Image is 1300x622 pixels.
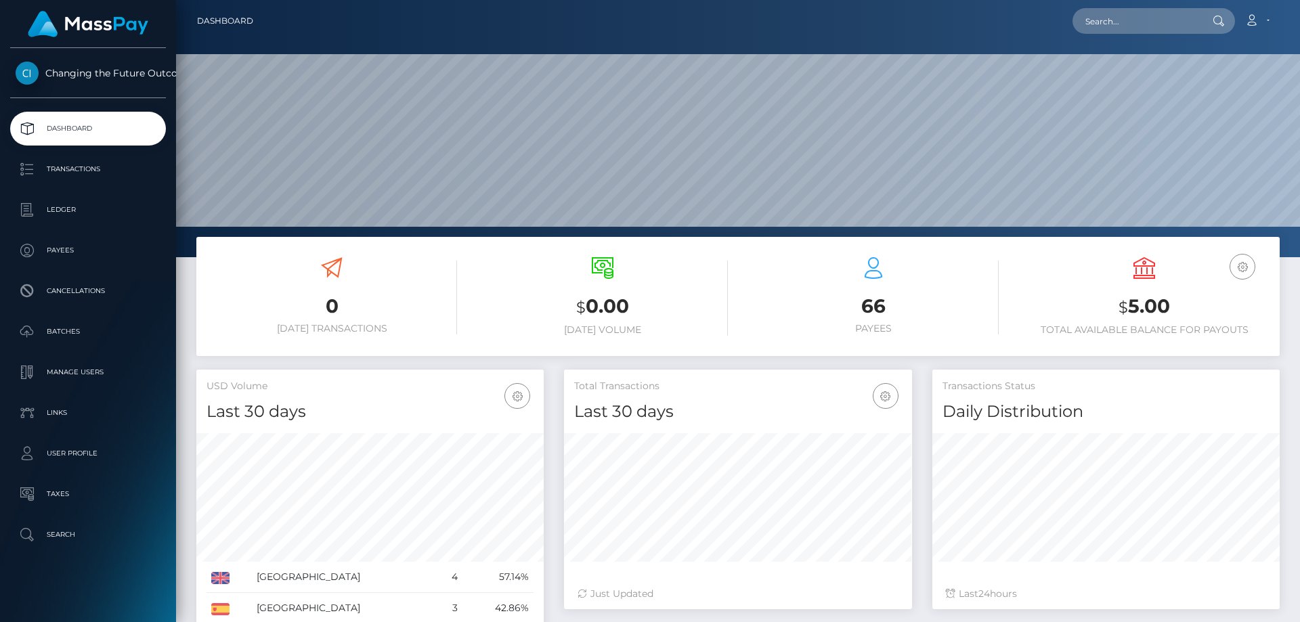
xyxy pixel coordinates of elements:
h5: Total Transactions [574,380,901,393]
td: [GEOGRAPHIC_DATA] [252,562,437,593]
p: Payees [16,240,160,261]
small: $ [1119,298,1128,317]
a: Ledger [10,193,166,227]
h4: Daily Distribution [942,400,1270,424]
p: Cancellations [16,281,160,301]
span: 24 [978,587,990,600]
a: Payees [10,234,166,267]
span: Changing the Future Outcome Inc [10,67,166,79]
p: Dashboard [16,118,160,139]
div: Just Updated [578,587,898,601]
p: User Profile [16,443,160,464]
a: Cancellations [10,274,166,308]
h3: 0 [207,293,457,319]
div: Last hours [946,587,1266,601]
h5: USD Volume [207,380,534,393]
p: Transactions [16,159,160,179]
a: Dashboard [197,7,253,35]
h6: Payees [748,323,999,334]
h3: 66 [748,293,999,319]
a: Taxes [10,477,166,511]
a: Search [10,518,166,552]
h6: [DATE] Volume [477,324,728,336]
td: 57.14% [462,562,534,593]
a: Transactions [10,152,166,186]
a: Batches [10,315,166,349]
small: $ [576,298,586,317]
p: Ledger [16,200,160,220]
p: Batches [16,321,160,342]
p: Search [16,525,160,545]
h3: 0.00 [477,293,728,321]
a: Links [10,396,166,430]
td: 4 [437,562,463,593]
img: Changing the Future Outcome Inc [16,62,39,85]
h6: Total Available Balance for Payouts [1019,324,1270,336]
img: ES.png [211,603,230,615]
h4: Last 30 days [574,400,901,424]
p: Taxes [16,484,160,504]
a: Dashboard [10,112,166,146]
p: Manage Users [16,362,160,382]
p: Links [16,403,160,423]
img: GB.png [211,572,230,584]
a: User Profile [10,437,166,470]
h4: Last 30 days [207,400,534,424]
a: Manage Users [10,355,166,389]
h6: [DATE] Transactions [207,323,457,334]
h5: Transactions Status [942,380,1270,393]
input: Search... [1072,8,1200,34]
h3: 5.00 [1019,293,1270,321]
img: MassPay Logo [28,11,148,37]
